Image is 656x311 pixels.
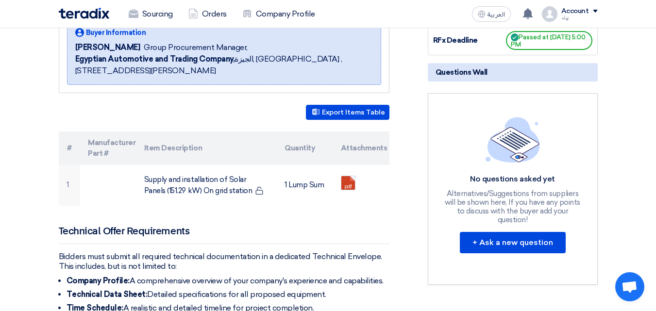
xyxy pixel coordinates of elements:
img: profile_test.png [542,6,557,22]
td: Supply and installation of Solar Panels (151.29 kW) On grid station [136,165,277,206]
th: Attachments [333,131,389,165]
img: Teradix logo [59,8,109,19]
div: No questions asked yet [442,174,584,184]
p: Bidders must submit all required technical documentation in a dedicated Technical Envelope. This ... [59,252,389,271]
th: Manufacturer Part # [80,131,136,165]
li: A comprehensive overview of your company's experience and capabilities. [67,276,389,286]
th: # [59,131,81,165]
button: + Ask a new question [460,232,566,253]
strong: Technical Data Sheet: [67,290,148,299]
span: Questions Wall [436,67,488,78]
span: الجيزة, [GEOGRAPHIC_DATA] ,[STREET_ADDRESS][PERSON_NAME] [75,53,373,77]
th: Quantity [277,131,333,165]
th: Item Description [136,131,277,165]
a: __1752141829623.pdf [341,176,419,234]
span: العربية [488,11,505,18]
strong: Company Profile: [67,276,130,285]
a: Orders [181,3,235,25]
span: Group Procurement Manager, [144,42,248,53]
button: العربية [472,6,511,22]
span: [PERSON_NAME] [75,42,140,53]
a: Sourcing [121,3,181,25]
div: RFx Deadline [433,35,506,46]
div: Alternatives/Suggestions from suppliers will be shown here, If you have any points to discuss wit... [442,189,584,224]
button: Export Items Table [306,105,389,120]
span: Passed at [DATE] 5:00 PM [506,31,592,50]
h2: Technical Offer Requirements [59,225,389,244]
li: Detailed specifications for all proposed equipment. [67,290,389,299]
img: empty_state_list.svg [486,117,540,163]
div: Account [561,7,589,16]
span: Buyer Information [86,28,146,38]
td: 1 Lump Sum [277,165,333,206]
td: 1 [59,165,81,206]
b: Egyptian Automotive and Trading Company, [75,54,235,64]
a: Company Profile [235,3,323,25]
div: Open chat [615,272,644,301]
div: نهله [561,15,598,20]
